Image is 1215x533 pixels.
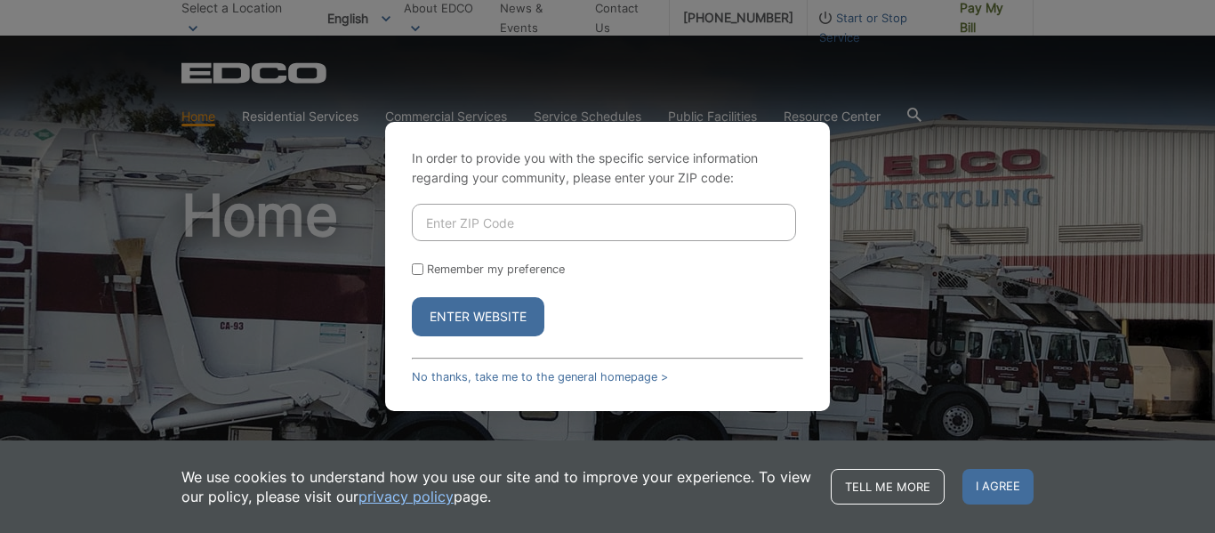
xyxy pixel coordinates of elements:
a: privacy policy [358,487,454,506]
a: No thanks, take me to the general homepage > [412,370,668,384]
label: Remember my preference [427,262,565,276]
a: Tell me more [831,469,945,505]
input: Enter ZIP Code [412,204,796,241]
p: In order to provide you with the specific service information regarding your community, please en... [412,149,803,188]
button: Enter Website [412,297,544,336]
p: We use cookies to understand how you use our site and to improve your experience. To view our pol... [181,467,813,506]
span: I agree [962,469,1034,505]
